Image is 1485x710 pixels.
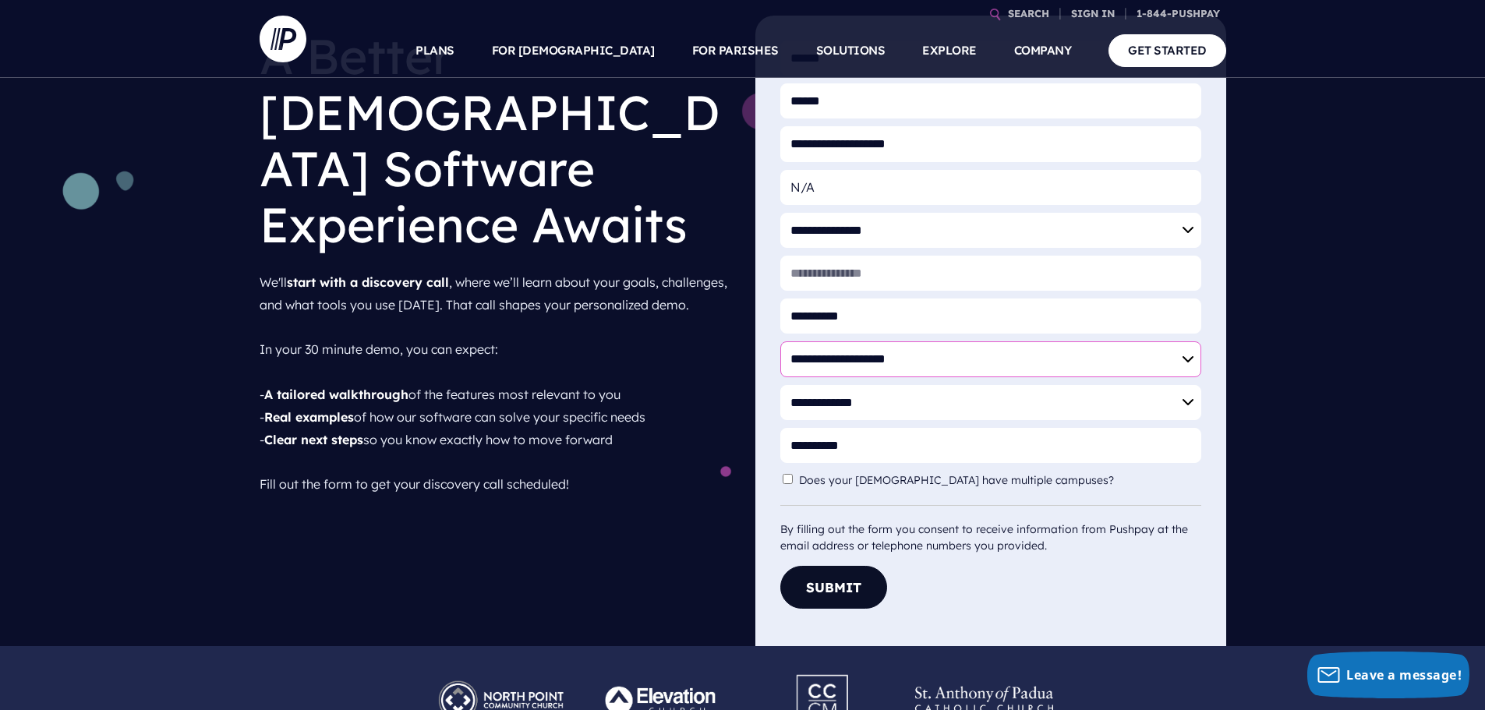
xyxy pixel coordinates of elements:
[922,23,977,78] a: EXPLORE
[420,671,582,687] picture: Pushpay_Logo__NorthPoint
[692,23,779,78] a: FOR PARISHES
[799,474,1122,487] label: Does your [DEMOGRAPHIC_DATA] have multiple campuses?
[260,16,730,265] h1: A Better [DEMOGRAPHIC_DATA] Software Experience Awaits
[1346,666,1462,684] span: Leave a message!
[264,432,363,447] strong: Clear next steps
[287,274,449,290] strong: start with a discovery call
[767,665,879,680] picture: Pushpay_Logo__CCM
[492,23,655,78] a: FOR [DEMOGRAPHIC_DATA]
[780,170,1201,205] input: Organization Name
[1108,34,1226,66] a: GET STARTED
[264,387,408,402] strong: A tailored walkthrough
[1014,23,1072,78] a: COMPANY
[816,23,886,78] a: SOLUTIONS
[780,566,887,609] button: Submit
[260,265,730,502] p: We'll , where we’ll learn about your goals, challenges, and what tools you use [DATE]. That call ...
[264,409,354,425] strong: Real examples
[1307,652,1469,698] button: Leave a message!
[903,671,1065,687] picture: Pushpay_Logo__StAnthony
[415,23,454,78] a: PLANS
[582,671,743,687] picture: Pushpay_Logo__Elevation
[780,505,1201,554] div: By filling out the form you consent to receive information from Pushpay at the email address or t...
